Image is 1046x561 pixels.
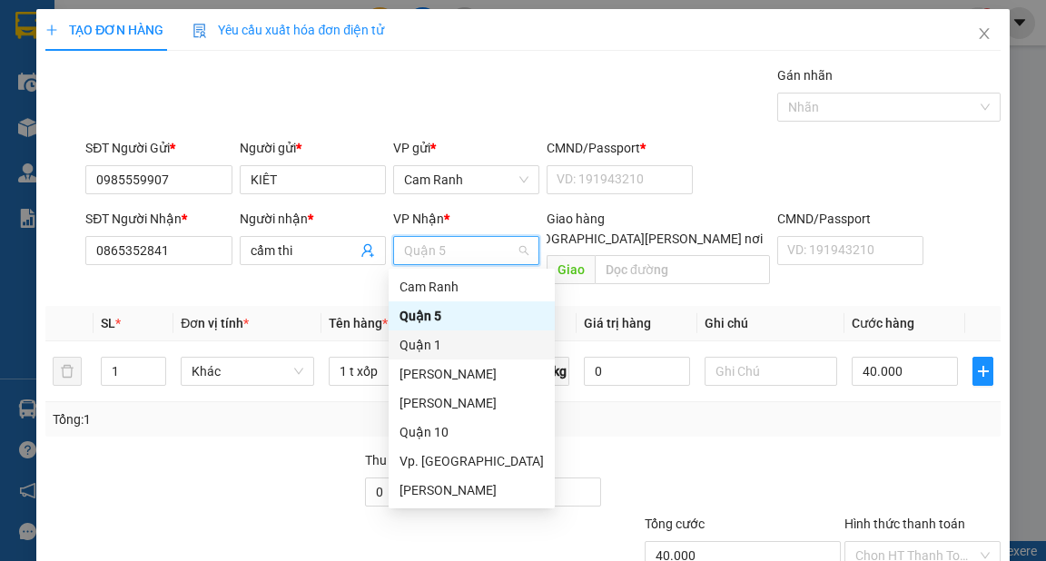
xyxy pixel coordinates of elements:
[181,316,249,330] span: Đơn vị tính
[197,23,241,66] img: logo.jpg
[45,24,58,36] span: plus
[329,357,462,386] input: VD: Bàn, Ghế
[389,301,555,330] div: Quận 5
[777,68,833,83] label: Gán nhãn
[697,306,845,341] th: Ghi chú
[85,209,232,229] div: SĐT Người Nhận
[389,272,555,301] div: Cam Ranh
[973,364,992,379] span: plus
[777,209,923,229] div: CMND/Passport
[404,237,528,264] span: Quận 5
[112,26,180,206] b: Trà Lan Viên - Gửi khách hàng
[153,86,250,109] li: (c) 2017
[23,117,66,202] b: Trà Lan Viên
[547,255,595,284] span: Giao
[192,23,384,37] span: Yêu cầu xuất hóa đơn điện tử
[45,23,163,37] span: TẠO ĐƠN HÀNG
[240,209,386,229] div: Người nhận
[551,357,569,386] span: kg
[584,357,690,386] input: 0
[389,359,555,389] div: Lê Hồng Phong
[844,517,965,531] label: Hình thức thanh toán
[360,243,375,258] span: user-add
[400,277,544,297] div: Cam Ranh
[645,517,705,531] span: Tổng cước
[240,138,386,158] div: Người gửi
[972,357,992,386] button: plus
[153,69,250,84] b: [DOMAIN_NAME]
[53,409,405,429] div: Tổng: 1
[400,480,544,500] div: [PERSON_NAME]
[389,330,555,359] div: Quận 1
[329,316,388,330] span: Tên hàng
[192,358,303,385] span: Khác
[101,316,115,330] span: SL
[393,138,539,158] div: VP gửi
[852,316,914,330] span: Cước hàng
[53,357,82,386] button: delete
[400,364,544,384] div: [PERSON_NAME]
[400,422,544,442] div: Quận 10
[389,418,555,447] div: Quận 10
[515,229,770,249] span: [GEOGRAPHIC_DATA][PERSON_NAME] nơi
[389,447,555,476] div: Vp. Cam Hải
[393,212,444,226] span: VP Nhận
[404,166,528,193] span: Cam Ranh
[400,335,544,355] div: Quận 1
[400,393,544,413] div: [PERSON_NAME]
[977,26,992,41] span: close
[584,316,651,330] span: Giá trị hàng
[389,476,555,505] div: Cam Đức
[547,212,605,226] span: Giao hàng
[365,453,407,467] span: Thu Hộ
[400,306,544,326] div: Quận 5
[595,255,770,284] input: Dọc đường
[85,138,232,158] div: SĐT Người Gửi
[547,138,693,158] div: CMND/Passport
[959,9,1010,60] button: Close
[389,389,555,418] div: Phan Rang
[400,451,544,471] div: Vp. [GEOGRAPHIC_DATA]
[705,357,838,386] input: Ghi Chú
[192,24,207,38] img: icon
